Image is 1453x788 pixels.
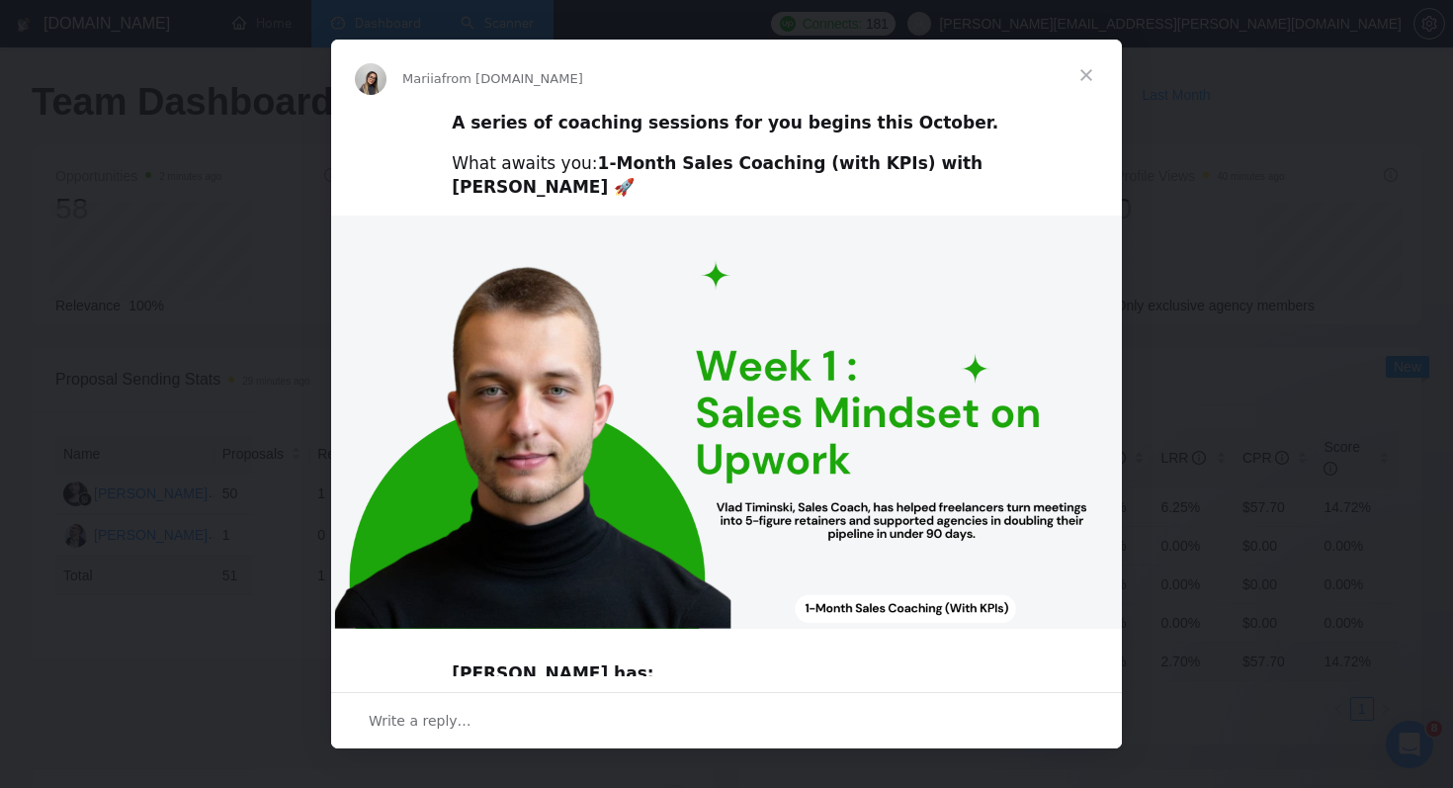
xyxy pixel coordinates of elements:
span: Mariia [402,71,442,86]
img: Profile image for Mariia [355,63,386,95]
b: 1-Month Sales Coaching (with KPIs) with [PERSON_NAME] 🚀 [452,153,983,197]
b: A series of coaching sessions for you begins this October. [452,113,998,132]
b: [PERSON_NAME] has: [452,663,653,683]
div: Open conversation and reply [331,692,1122,748]
div: What awaits you: [452,152,1001,200]
span: Close [1051,40,1122,111]
span: Write a reply… [369,708,471,734]
span: from [DOMAIN_NAME] [442,71,583,86]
